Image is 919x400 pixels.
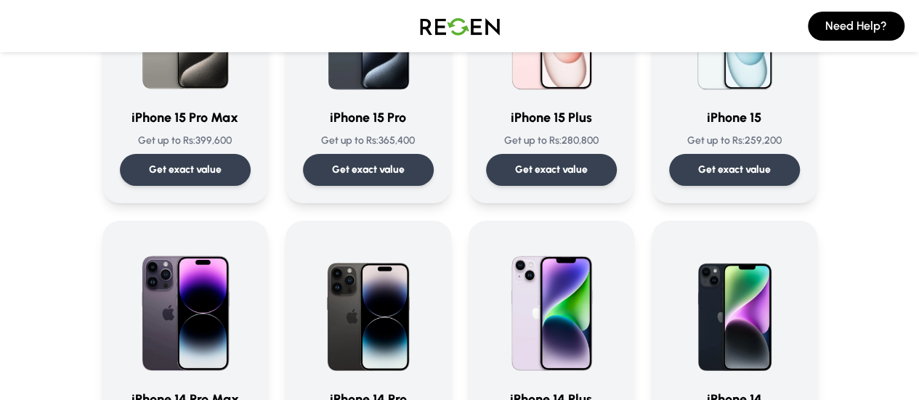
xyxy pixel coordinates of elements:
[149,163,222,177] p: Get exact value
[486,238,617,377] img: iPhone 14 Plus
[808,12,904,41] button: Need Help?
[303,107,434,128] h3: iPhone 15 Pro
[409,6,511,46] img: Logo
[120,107,251,128] h3: iPhone 15 Pro Max
[698,163,771,177] p: Get exact value
[120,238,251,377] img: iPhone 14 Pro Max
[120,134,251,148] p: Get up to Rs: 399,600
[669,107,800,128] h3: iPhone 15
[669,134,800,148] p: Get up to Rs: 259,200
[332,163,405,177] p: Get exact value
[515,163,588,177] p: Get exact value
[303,238,434,377] img: iPhone 14 Pro
[303,134,434,148] p: Get up to Rs: 365,400
[486,107,617,128] h3: iPhone 15 Plus
[669,238,800,377] img: iPhone 14
[486,134,617,148] p: Get up to Rs: 280,800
